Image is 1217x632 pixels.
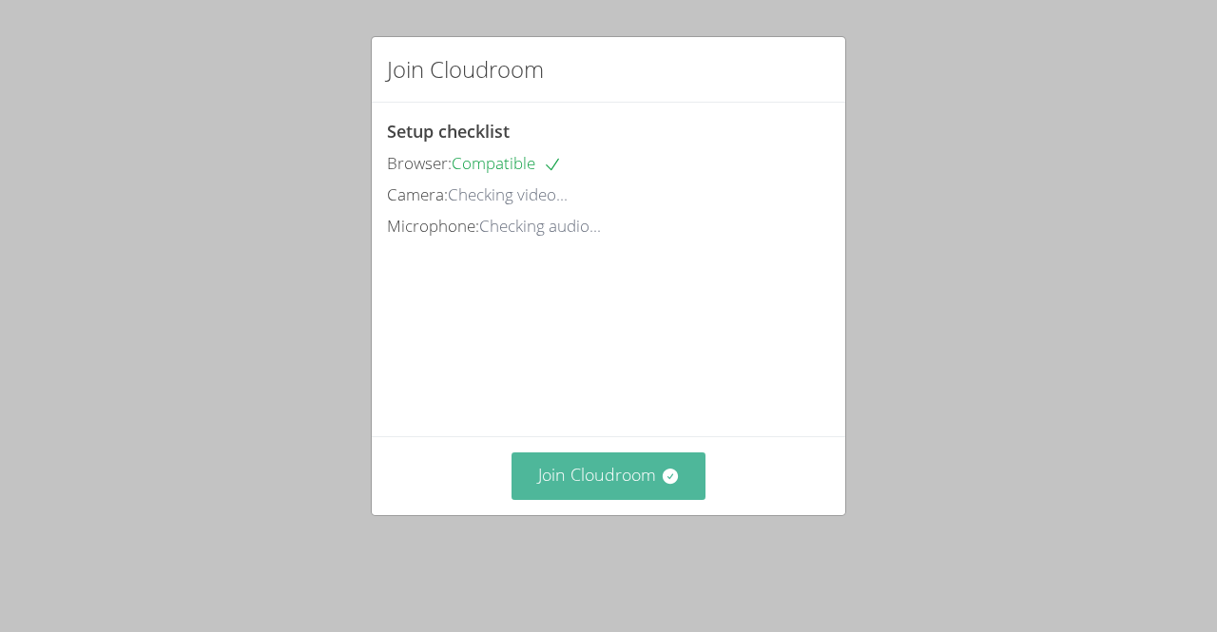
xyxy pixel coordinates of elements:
[387,215,479,237] span: Microphone:
[387,52,544,86] h2: Join Cloudroom
[387,120,510,143] span: Setup checklist
[387,152,452,174] span: Browser:
[387,183,448,205] span: Camera:
[448,183,568,205] span: Checking video...
[479,215,601,237] span: Checking audio...
[512,452,706,499] button: Join Cloudroom
[452,152,562,174] span: Compatible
